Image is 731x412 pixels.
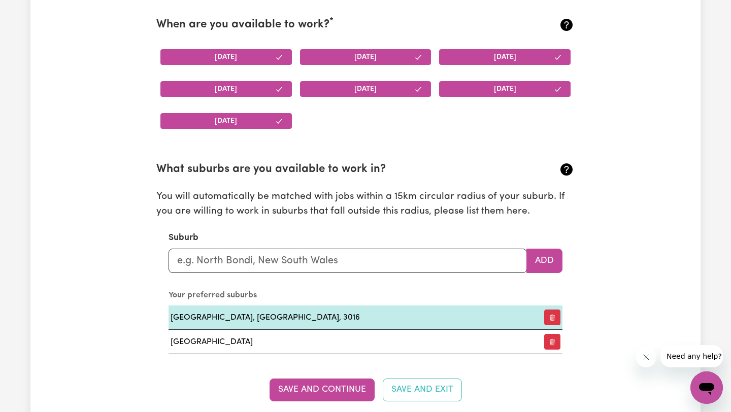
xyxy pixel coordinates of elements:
iframe: Message from company [660,345,723,367]
input: e.g. North Bondi, New South Wales [169,249,527,273]
caption: Your preferred suburbs [169,285,562,305]
button: [DATE] [160,49,292,65]
button: Save and Exit [383,379,462,401]
button: Remove preferred suburb [544,334,560,350]
label: Suburb [169,231,198,245]
h2: What suburbs are you available to work in? [156,163,505,177]
button: [DATE] [300,49,431,65]
button: [DATE] [160,81,292,97]
button: [DATE] [439,49,571,65]
p: You will automatically be matched with jobs within a 15km circular radius of your suburb. If you ... [156,190,575,219]
button: [DATE] [300,81,431,97]
h2: When are you available to work? [156,18,505,32]
td: [GEOGRAPHIC_DATA], [GEOGRAPHIC_DATA], 3016 [169,305,525,330]
iframe: Button to launch messaging window [690,371,723,404]
td: [GEOGRAPHIC_DATA] [169,330,525,354]
button: Remove preferred suburb [544,310,560,325]
button: [DATE] [439,81,571,97]
button: [DATE] [160,113,292,129]
button: Add to preferred suburbs [526,249,562,273]
button: Save and Continue [270,379,375,401]
iframe: Close message [636,347,656,367]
